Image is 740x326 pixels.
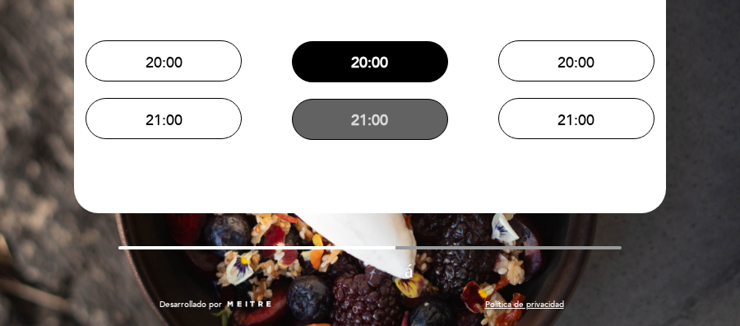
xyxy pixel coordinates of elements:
font: tarjeta de crédito [304,52,619,72]
font: tarjeta de crédito [98,109,413,128]
button: tarjeta de crédito 20:00 [86,40,242,81]
font: Desarrollado por [160,300,222,310]
font: Política de privacidad [485,300,564,310]
button: tarjeta de crédito 20:00 [498,40,654,81]
button: tarjeta de crédito 21:00 [86,98,242,139]
font: tarjeta de crédito [304,109,619,129]
button: tarjeta de crédito 21:00 [498,98,654,139]
a: Política de privacidad [485,299,564,310]
font: tarjeta de crédito [98,51,413,71]
font: flecha hacia atrás [118,258,433,277]
button: tarjeta de crédito 21:00 [292,99,448,140]
a: Desarrollado por [160,299,273,310]
img: METRO [226,300,273,309]
button: tarjeta de crédito 20:00 [292,41,448,82]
